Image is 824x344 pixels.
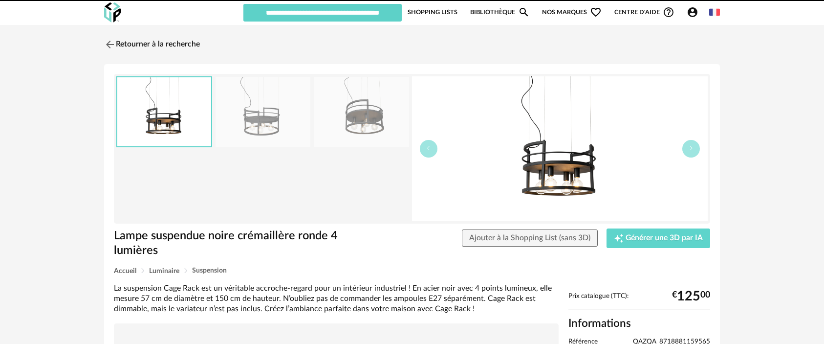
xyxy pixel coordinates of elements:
[607,229,710,248] button: Creation icon Générer une 3D par IA
[192,267,227,274] span: Suspension
[469,234,590,242] span: Ajouter à la Shopping List (sans 3D)
[590,6,602,18] span: Heart Outline icon
[687,6,698,18] span: Account Circle icon
[518,6,530,18] span: Magnify icon
[104,34,200,55] a: Retourner à la recherche
[687,6,703,18] span: Account Circle icon
[672,293,710,300] div: € 00
[216,77,310,147] img: lampe-suspendue-noire-cremaillere-ronde-4-lumieres.jpg
[104,39,116,50] img: svg+xml;base64,PHN2ZyB3aWR0aD0iMjQiIGhlaWdodD0iMjQiIHZpZXdCb3g9IjAgMCAyNCAyNCIgZmlsbD0ibm9uZSIgeG...
[470,3,530,22] a: BibliothèqueMagnify icon
[568,317,710,331] h2: Informations
[408,3,457,22] a: Shopping Lists
[114,268,136,275] span: Accueil
[626,234,703,242] span: Générer une 3D par IA
[709,7,720,18] img: fr
[462,229,598,247] button: Ajouter à la Shopping List (sans 3D)
[114,229,357,258] h1: Lampe suspendue noire crémaillère ronde 4 lumières
[149,268,179,275] span: Luminaire
[114,267,710,275] div: Breadcrumb
[614,233,624,243] span: Creation icon
[117,77,211,146] img: lampe-suspendue-noire-cremaillere-ronde-4-lumieres.jpg
[412,76,708,221] img: lampe-suspendue-noire-cremaillere-ronde-4-lumieres.jpg
[677,293,700,300] span: 125
[614,6,674,18] span: Centre d'aideHelp Circle Outline icon
[114,283,559,315] div: La suspension Cage Rack est un véritable accroche-regard pour un intérieur industriel ! En acier ...
[542,3,602,22] span: Nos marques
[568,292,710,310] div: Prix catalogue (TTC):
[104,2,121,23] img: OXP
[314,77,409,147] img: lampe-suspendue-noire-cremaillere-ronde-4-lumieres.jpg
[663,6,674,18] span: Help Circle Outline icon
